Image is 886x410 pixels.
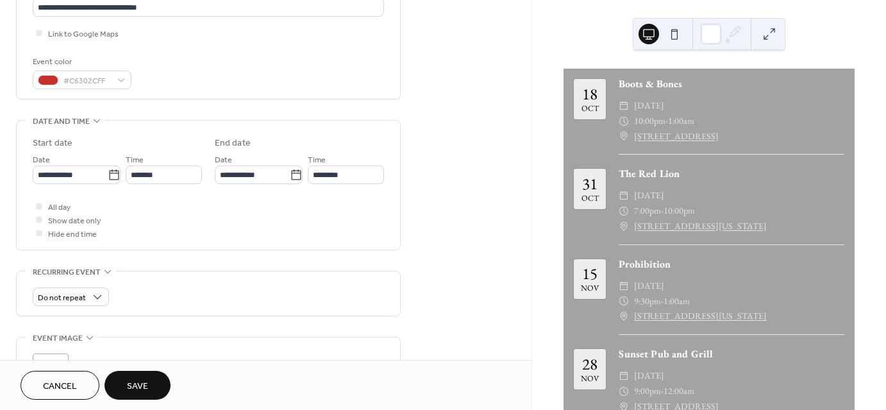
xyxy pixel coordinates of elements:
[582,266,598,282] div: 15
[48,201,71,214] span: All day
[127,380,148,393] span: Save
[619,368,629,384] div: ​
[619,188,629,203] div: ​
[48,228,97,241] span: Hide end time
[215,137,251,150] div: End date
[661,203,664,219] span: -
[661,384,664,399] span: -
[48,214,101,228] span: Show date only
[665,114,668,129] span: -
[582,176,598,192] div: 31
[619,203,629,219] div: ​
[619,166,844,182] div: The Red Lion
[634,278,664,294] span: [DATE]
[634,98,664,114] span: [DATE]
[634,203,661,219] span: 7:00pm
[215,153,232,167] span: Date
[634,219,767,234] a: [STREET_ADDRESS][US_STATE]
[38,291,86,305] span: Do not repeat
[619,384,629,399] div: ​
[634,294,661,309] span: 9:30pm
[308,153,326,167] span: Time
[619,278,629,294] div: ​
[664,294,690,309] span: 1:00am
[661,294,664,309] span: -
[48,28,119,41] span: Link to Google Maps
[619,294,629,309] div: ​
[619,219,629,234] div: ​
[634,384,661,399] span: 9:00pm
[581,284,599,293] div: Nov
[634,188,664,203] span: [DATE]
[33,354,69,389] div: ;
[33,266,101,279] span: Recurring event
[581,105,599,113] div: Oct
[619,346,844,362] div: Sunset Pub and Grill
[619,76,844,92] div: Boots & Bones
[619,257,844,272] div: Prohibition
[21,371,99,400] button: Cancel
[581,194,599,203] div: Oct
[668,114,694,129] span: 1:00am
[33,115,90,128] span: Date and time
[104,371,171,400] button: Save
[33,55,129,69] div: Event color
[634,114,665,129] span: 10:00pm
[63,74,111,88] span: #C6302CFF
[664,384,694,399] span: 12:00am
[581,375,599,383] div: Nov
[619,309,629,324] div: ​
[619,114,629,129] div: ​
[634,368,664,384] span: [DATE]
[582,86,598,102] div: 18
[634,129,719,144] a: [STREET_ADDRESS]
[582,356,598,372] div: 28
[33,137,72,150] div: Start date
[619,129,629,144] div: ​
[43,380,77,393] span: Cancel
[664,203,695,219] span: 10:00pm
[619,98,629,114] div: ​
[33,153,50,167] span: Date
[126,153,144,167] span: Time
[33,332,83,345] span: Event image
[634,309,767,324] a: [STREET_ADDRESS][US_STATE]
